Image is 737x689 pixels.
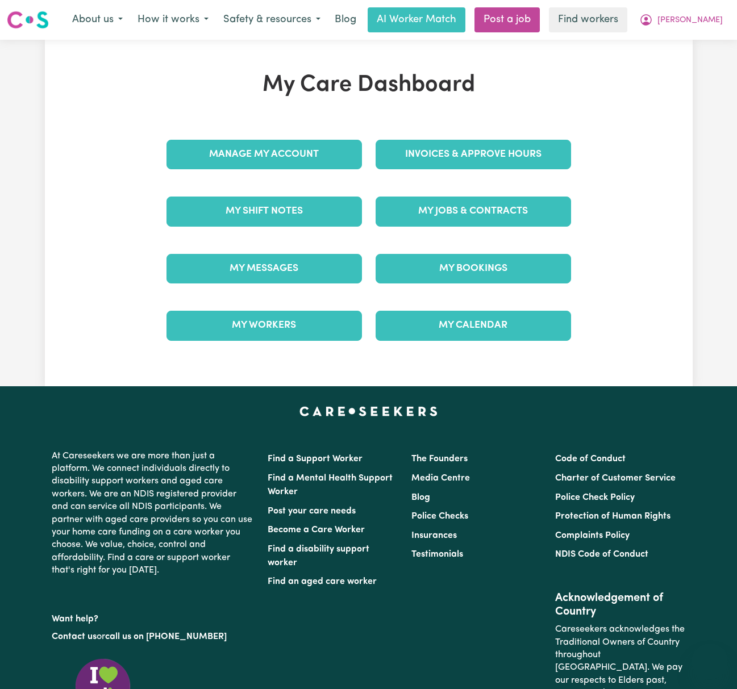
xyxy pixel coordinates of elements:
[65,8,130,32] button: About us
[52,608,254,625] p: Want help?
[411,493,430,502] a: Blog
[411,512,468,521] a: Police Checks
[166,140,362,169] a: Manage My Account
[376,197,571,226] a: My Jobs & Contracts
[411,550,463,559] a: Testimonials
[555,474,676,483] a: Charter of Customer Service
[160,72,578,99] h1: My Care Dashboard
[376,311,571,340] a: My Calendar
[268,577,377,586] a: Find an aged care worker
[555,591,685,619] h2: Acknowledgement of Country
[411,531,457,540] a: Insurances
[7,10,49,30] img: Careseekers logo
[52,626,254,648] p: or
[376,254,571,283] a: My Bookings
[632,8,730,32] button: My Account
[657,14,723,27] span: [PERSON_NAME]
[549,7,627,32] a: Find workers
[105,632,227,641] a: call us on [PHONE_NUMBER]
[555,512,671,521] a: Protection of Human Rights
[555,493,635,502] a: Police Check Policy
[7,7,49,33] a: Careseekers logo
[328,7,363,32] a: Blog
[692,644,728,680] iframe: Button to launch messaging window
[52,632,97,641] a: Contact us
[130,8,216,32] button: How it works
[411,454,468,463] a: The Founders
[268,474,393,496] a: Find a Mental Health Support Worker
[555,531,630,540] a: Complaints Policy
[268,545,369,567] a: Find a disability support worker
[52,445,254,582] p: At Careseekers we are more than just a platform. We connect individuals directly to disability su...
[299,407,438,416] a: Careseekers home page
[411,474,470,483] a: Media Centre
[166,254,362,283] a: My Messages
[268,454,363,463] a: Find a Support Worker
[474,7,540,32] a: Post a job
[268,525,365,535] a: Become a Care Worker
[268,507,356,516] a: Post your care needs
[166,197,362,226] a: My Shift Notes
[376,140,571,169] a: Invoices & Approve Hours
[216,8,328,32] button: Safety & resources
[555,454,626,463] a: Code of Conduct
[555,550,648,559] a: NDIS Code of Conduct
[166,311,362,340] a: My Workers
[368,7,465,32] a: AI Worker Match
